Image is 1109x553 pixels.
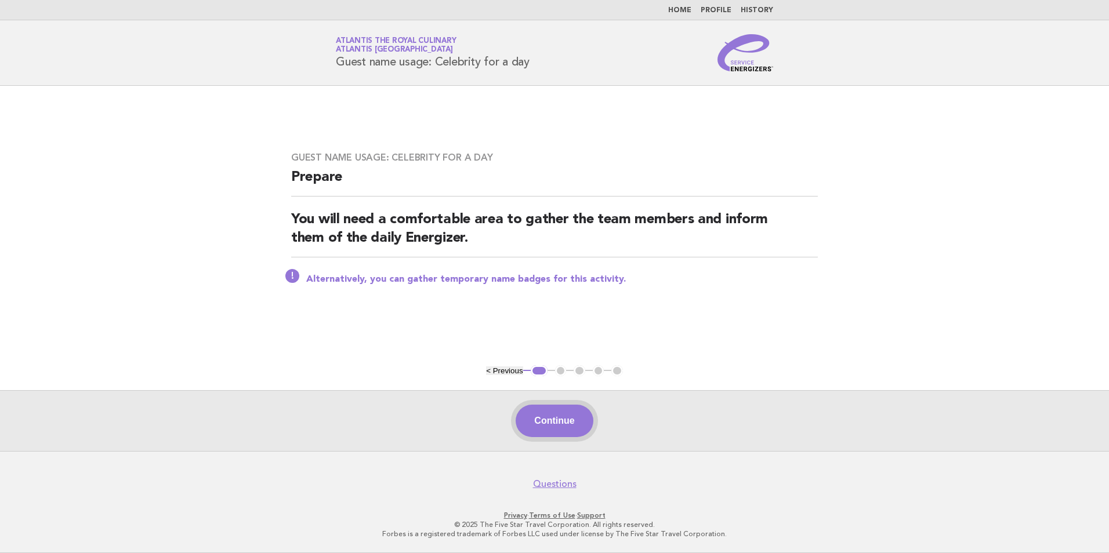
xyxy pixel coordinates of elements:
button: < Previous [486,366,523,375]
a: Privacy [504,511,527,519]
h3: Guest name usage: Celebrity for a day [291,152,818,163]
p: Forbes is a registered trademark of Forbes LLC used under license by The Five Star Travel Corpora... [200,529,909,539]
a: Terms of Use [529,511,575,519]
a: Profile [701,7,731,14]
p: Alternatively, you can gather temporary name badges for this activity. [306,274,818,285]
a: History [741,7,773,14]
a: Home [668,7,691,14]
a: Questions [533,478,577,490]
h1: Guest name usage: Celebrity for a day [336,38,530,68]
img: Service Energizers [717,34,773,71]
button: Continue [516,405,593,437]
a: Atlantis the Royal CulinaryAtlantis [GEOGRAPHIC_DATA] [336,37,456,53]
button: 1 [531,365,548,377]
h2: You will need a comfortable area to gather the team members and inform them of the daily Energizer. [291,210,818,257]
p: © 2025 The Five Star Travel Corporation. All rights reserved. [200,520,909,529]
a: Support [577,511,606,519]
h2: Prepare [291,168,818,197]
span: Atlantis [GEOGRAPHIC_DATA] [336,46,453,54]
p: · · [200,511,909,520]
